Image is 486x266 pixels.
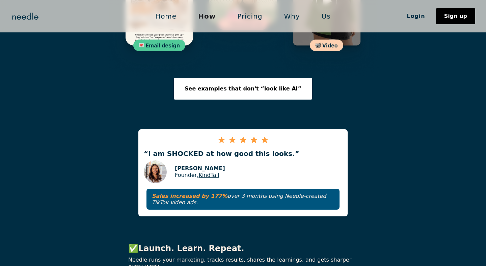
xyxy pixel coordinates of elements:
p: “I am SHOCKED at how good this looks.” [138,150,348,158]
div: See examples that don't “look like AI” [185,86,301,91]
a: Home [144,9,187,23]
strong: Sales increased by 177% [152,193,227,199]
p: ✅ [128,243,358,254]
a: How [187,9,226,23]
div: Sign up [444,14,467,19]
a: Pricing [226,9,273,23]
a: KindTail [198,172,219,178]
strong: Launch. Learn. Repeat. [138,244,244,253]
a: Sign up [436,8,475,24]
a: Login [396,10,436,22]
a: Us [311,9,342,23]
p: Founder, [175,172,225,178]
a: See examples that don't “look like AI” [174,78,312,100]
p: over 3 months using Needle-created TikTok video ads. [152,193,334,206]
p: [PERSON_NAME] [175,165,225,171]
a: Why [273,9,311,23]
